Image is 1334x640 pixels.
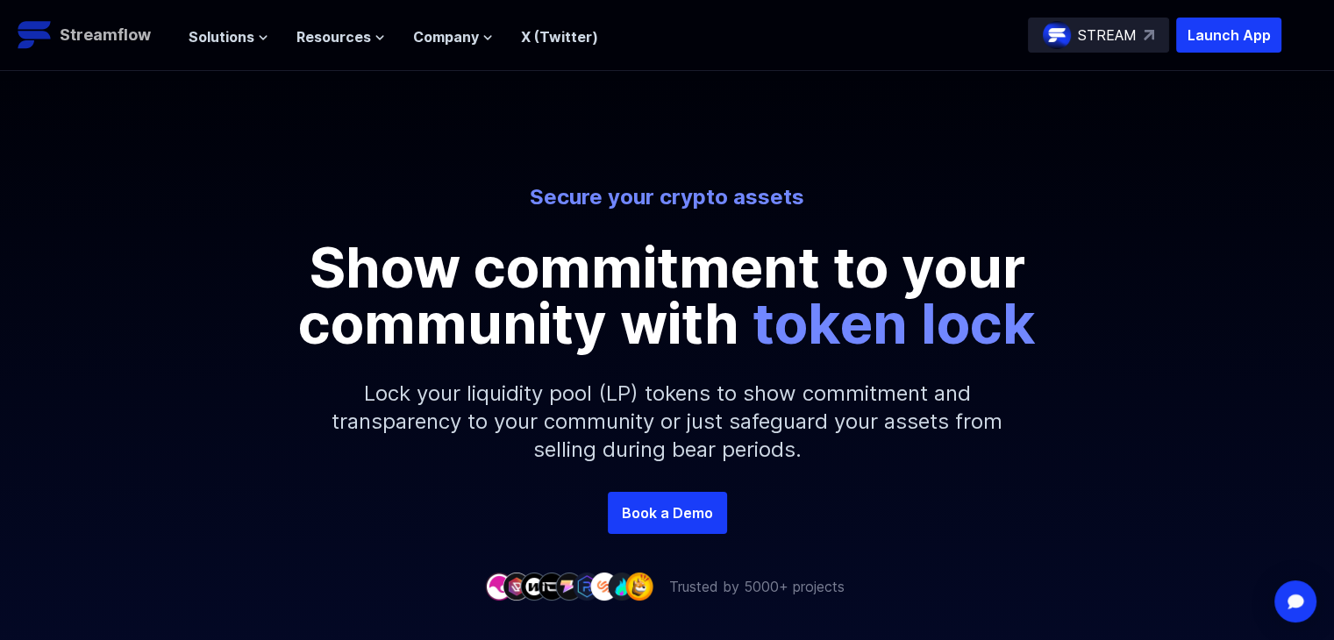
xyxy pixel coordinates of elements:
p: Lock your liquidity pool (LP) tokens to show commitment and transparency to your community or jus... [290,352,1045,492]
img: company-2 [503,572,531,600]
button: Company [413,26,493,47]
img: company-4 [538,572,566,600]
p: Trusted by 5000+ projects [669,576,845,597]
p: STREAM [1078,25,1137,46]
span: Resources [296,26,371,47]
p: Show commitment to your community with [273,239,1062,352]
button: Solutions [189,26,268,47]
img: top-right-arrow.svg [1144,30,1154,40]
a: Streamflow [18,18,171,53]
img: company-9 [625,572,653,600]
a: X (Twitter) [521,28,598,46]
button: Launch App [1176,18,1281,53]
p: Streamflow [60,23,151,47]
button: Resources [296,26,385,47]
a: Book a Demo [608,492,727,534]
img: company-5 [555,572,583,600]
span: Company [413,26,479,47]
p: Secure your crypto assets [182,183,1153,211]
img: company-8 [608,572,636,600]
img: streamflow-logo-circle.png [1043,21,1071,49]
img: company-1 [485,572,513,600]
div: Open Intercom Messenger [1274,580,1316,622]
a: STREAM [1028,18,1169,53]
span: Solutions [189,26,254,47]
span: token lock [753,289,1036,357]
img: company-7 [590,572,618,600]
img: company-3 [520,572,548,600]
img: company-6 [573,572,601,600]
img: Streamflow Logo [18,18,53,53]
